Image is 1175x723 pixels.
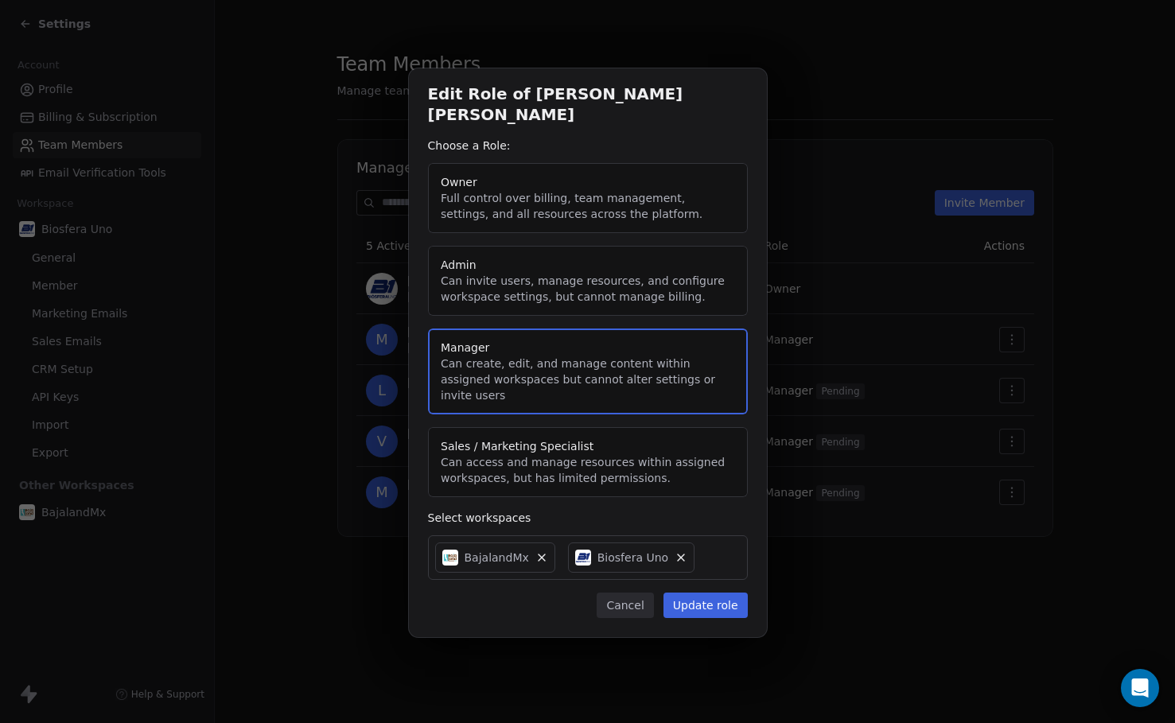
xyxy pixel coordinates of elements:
div: Choose a Role: [428,138,748,154]
img: ppic-bajaland-logo.jpg [442,550,458,566]
span: BajalandMx [465,550,529,566]
span: Biosfera Uno [597,550,668,566]
div: Select workspaces [428,510,748,526]
h1: Edit Role of [PERSON_NAME] [PERSON_NAME] [428,87,748,125]
img: biosfera-ppic.jpg [575,550,591,566]
button: Update role [663,593,748,618]
button: Cancel [597,593,653,618]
